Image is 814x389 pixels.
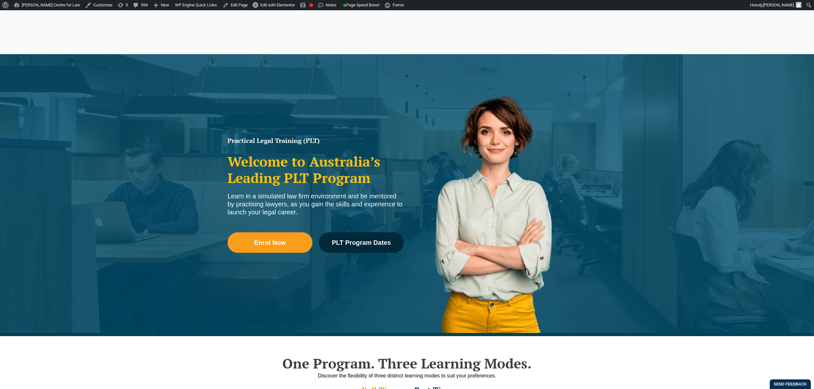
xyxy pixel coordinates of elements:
h2: One Program. Three Learning Modes. [224,355,590,371]
span: [PERSON_NAME] [763,3,794,7]
span: Enrol Now [254,239,286,246]
h2: Welcome to Australia’s Leading PLT Program [228,153,404,186]
a: PLT Program Dates [319,232,404,253]
div: Learn in a simulated law firm environment and be mentored by practising lawyers, as you gain the ... [228,192,404,216]
a: Enrol Now [228,232,312,253]
div: Discover the flexibility of three distinct learning modes to suit your preferences. [224,372,590,380]
span: Edit with Elementor [260,3,295,7]
span: PLT Program Dates [332,239,391,246]
div: Focus keyphrase not set [309,3,313,7]
h1: Practical Legal Training (PLT) [228,137,404,144]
